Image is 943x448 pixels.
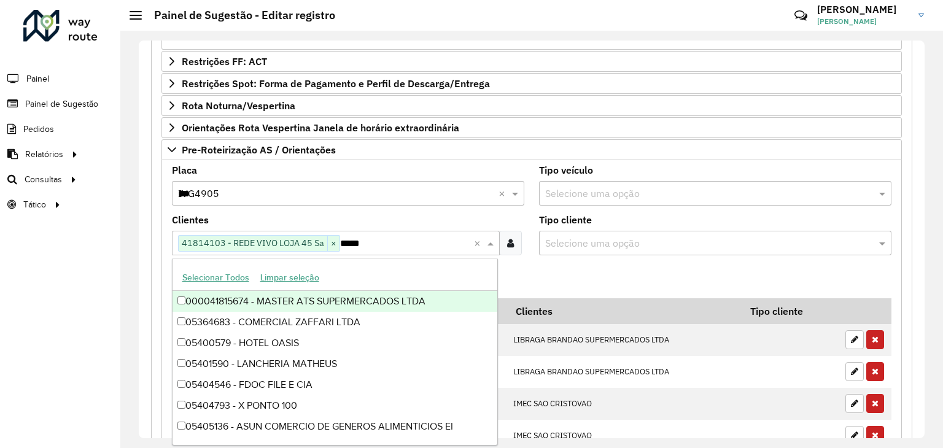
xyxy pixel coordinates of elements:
[817,4,909,15] h3: [PERSON_NAME]
[173,374,498,395] div: 05404546 - FDOC FILE E CIA
[25,173,62,186] span: Consultas
[817,16,909,27] span: [PERSON_NAME]
[255,268,325,287] button: Limpar seleção
[507,298,742,324] th: Clientes
[26,72,49,85] span: Painel
[173,291,498,312] div: 000041815674 - MASTER ATS SUPERMERCADOS LTDA
[499,186,509,201] span: Clear all
[161,117,902,138] a: Orientações Rota Vespertina Janela de horário extraordinária
[161,73,902,94] a: Restrições Spot: Forma de Pagamento e Perfil de Descarga/Entrega
[23,123,54,136] span: Pedidos
[172,258,499,446] ng-dropdown-panel: Options list
[23,198,46,211] span: Tático
[172,212,209,227] label: Clientes
[182,123,459,133] span: Orientações Rota Vespertina Janela de horário extraordinária
[507,356,742,388] td: LIBRAGA BRANDAO SUPERMERCADOS LTDA
[507,388,742,420] td: IMEC SAO CRISTOVAO
[182,145,336,155] span: Pre-Roteirização AS / Orientações
[172,163,197,177] label: Placa
[507,324,742,356] td: LIBRAGA BRANDAO SUPERMERCADOS LTDA
[161,95,902,116] a: Rota Noturna/Vespertina
[182,56,267,66] span: Restrições FF: ACT
[327,236,340,251] span: ×
[173,416,498,437] div: 05405136 - ASUN COMERCIO DE GENEROS ALIMENTICIOS EI
[539,163,593,177] label: Tipo veículo
[177,268,255,287] button: Selecionar Todos
[142,9,335,22] h2: Painel de Sugestão - Editar registro
[182,101,295,110] span: Rota Noturna/Vespertina
[161,51,902,72] a: Restrições FF: ACT
[173,353,498,374] div: 05401590 - LANCHERIA MATHEUS
[25,148,63,161] span: Relatórios
[788,2,814,29] a: Contato Rápido
[182,79,490,88] span: Restrições Spot: Forma de Pagamento e Perfil de Descarga/Entrega
[25,98,98,110] span: Painel de Sugestão
[742,298,839,324] th: Tipo cliente
[173,395,498,416] div: 05404793 - X PONTO 100
[173,312,498,333] div: 05364683 - COMERCIAL ZAFFARI LTDA
[179,236,327,250] span: 41814103 - REDE VIVO LOJA 45 Sa
[474,236,484,250] span: Clear all
[161,139,902,160] a: Pre-Roteirização AS / Orientações
[539,212,592,227] label: Tipo cliente
[173,333,498,353] div: 05400579 - HOTEL OASIS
